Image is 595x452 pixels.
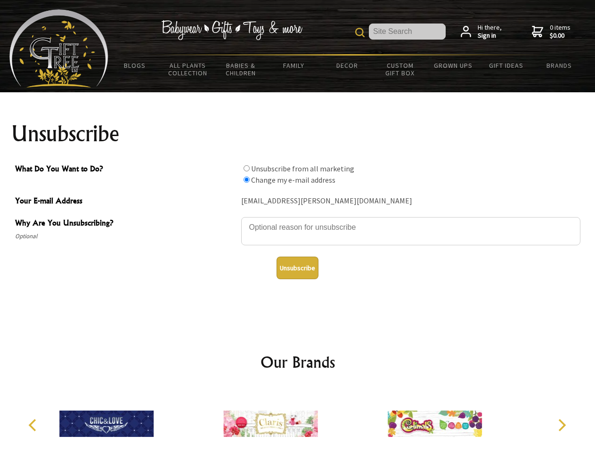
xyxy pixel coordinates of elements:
[426,56,480,75] a: Grown Ups
[277,257,318,279] button: Unsubscribe
[19,351,577,373] h2: Our Brands
[551,415,572,436] button: Next
[478,32,502,40] strong: Sign in
[11,122,584,145] h1: Unsubscribe
[241,194,580,209] div: [EMAIL_ADDRESS][PERSON_NAME][DOMAIN_NAME]
[108,56,162,75] a: BLOGS
[162,56,215,83] a: All Plants Collection
[251,164,354,173] label: Unsubscribe from all marketing
[15,163,236,177] span: What Do You Want to Do?
[15,231,236,242] span: Optional
[9,9,108,88] img: Babyware - Gifts - Toys and more...
[533,56,586,75] a: Brands
[374,56,427,83] a: Custom Gift Box
[15,195,236,209] span: Your E-mail Address
[161,20,302,40] img: Babywear - Gifts - Toys & more
[355,28,365,37] img: product search
[532,24,571,40] a: 0 items$0.00
[244,177,250,183] input: What Do You Want to Do?
[550,32,571,40] strong: $0.00
[268,56,321,75] a: Family
[214,56,268,83] a: Babies & Children
[24,415,44,436] button: Previous
[461,24,502,40] a: Hi there,Sign in
[320,56,374,75] a: Decor
[251,175,335,185] label: Change my e-mail address
[369,24,446,40] input: Site Search
[244,165,250,171] input: What Do You Want to Do?
[15,217,236,231] span: Why Are You Unsubscribing?
[478,24,502,40] span: Hi there,
[241,217,580,245] textarea: Why Are You Unsubscribing?
[480,56,533,75] a: Gift Ideas
[550,23,571,40] span: 0 items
